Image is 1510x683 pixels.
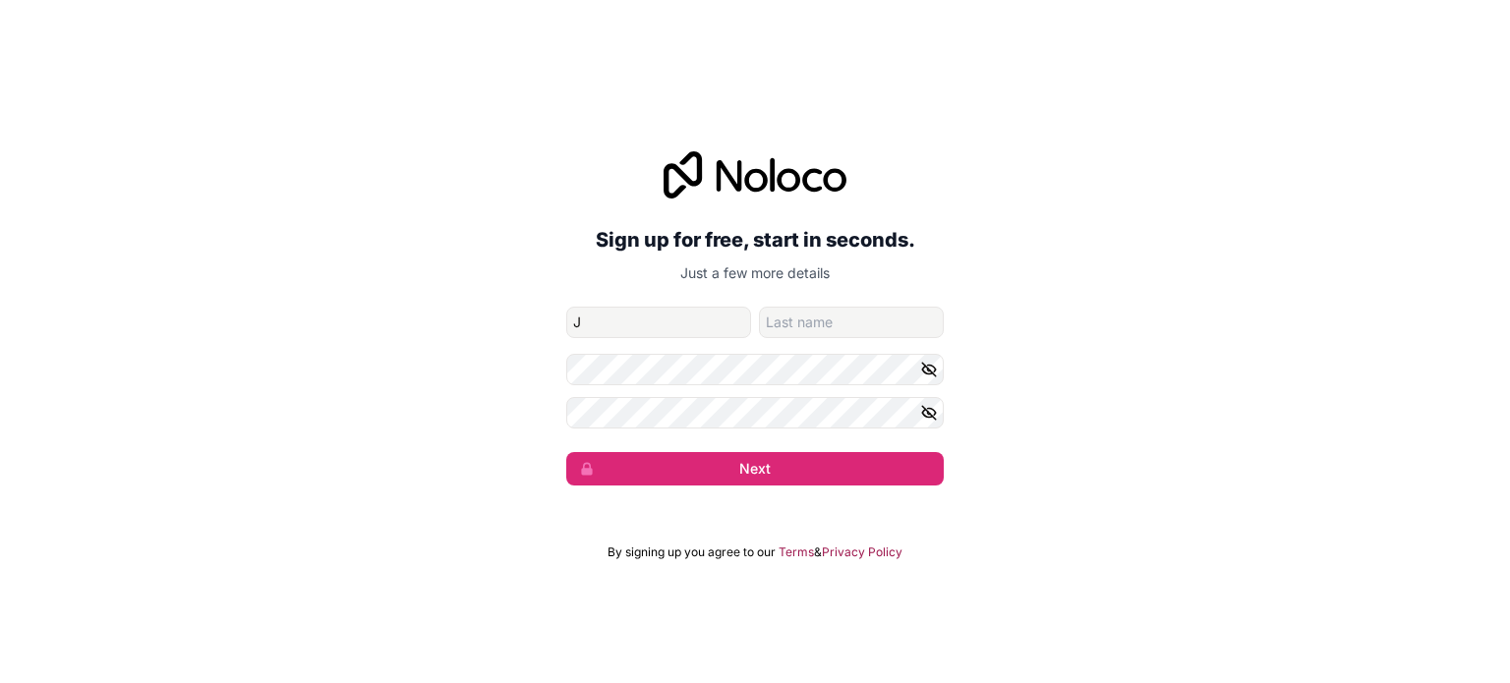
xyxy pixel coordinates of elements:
input: Password [566,354,944,385]
input: given-name [566,307,751,338]
h2: Sign up for free, start in seconds. [566,222,944,257]
button: Next [566,452,944,485]
input: Confirm password [566,397,944,428]
a: Terms [779,544,814,560]
span: & [814,544,822,560]
span: By signing up you agree to our [608,544,776,560]
p: Just a few more details [566,263,944,283]
a: Privacy Policy [822,544,902,560]
input: family-name [759,307,944,338]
